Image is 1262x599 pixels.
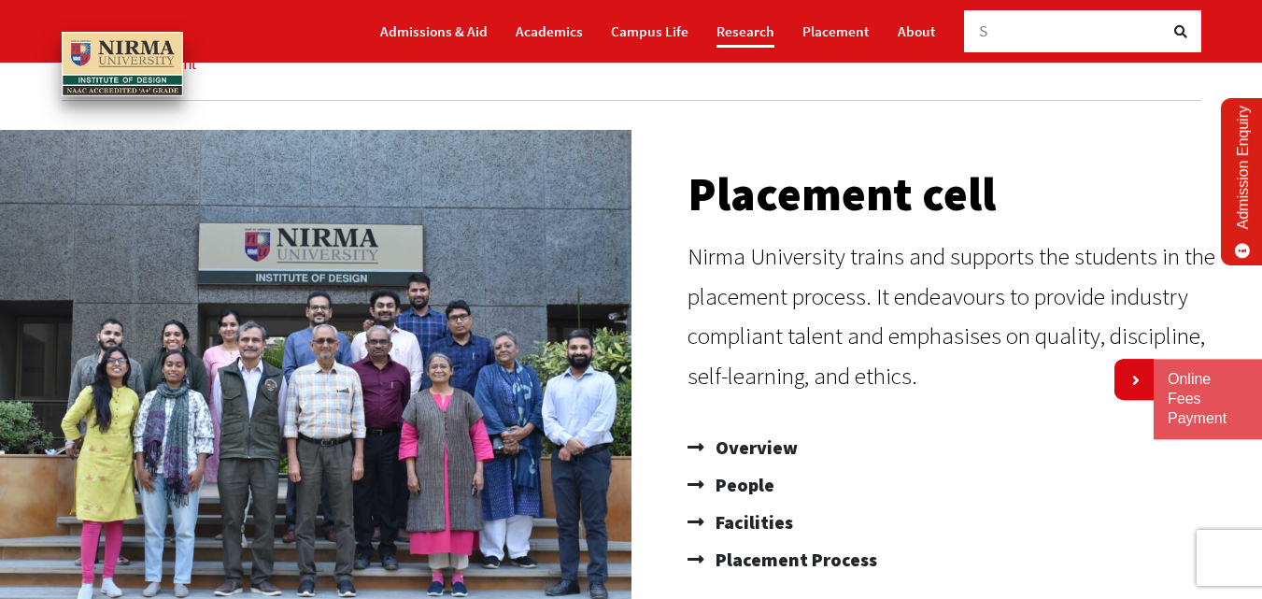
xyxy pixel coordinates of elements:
[711,541,877,578] span: Placement Process
[711,504,793,541] span: Facilities
[711,466,774,504] span: People
[688,541,1244,578] a: Placement Process
[611,15,688,48] a: Campus Life
[1168,370,1248,428] a: Online Fees Payment
[62,28,1201,101] nav: breadcrumb
[802,15,870,48] a: Placement
[516,15,583,48] a: Academics
[716,15,774,48] a: Research
[898,15,936,48] a: About
[711,429,798,466] span: Overview
[688,171,1244,218] h2: Placement cell
[688,236,1244,395] p: Nirma University trains and supports the students in the placement process. It endeavours to prov...
[979,21,988,41] span: S
[62,32,183,96] img: main_logo
[688,429,1244,466] a: Overview
[380,15,488,48] a: Admissions & Aid
[688,504,1244,541] a: Facilities
[688,466,1244,504] a: People
[125,56,196,72] span: Placement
